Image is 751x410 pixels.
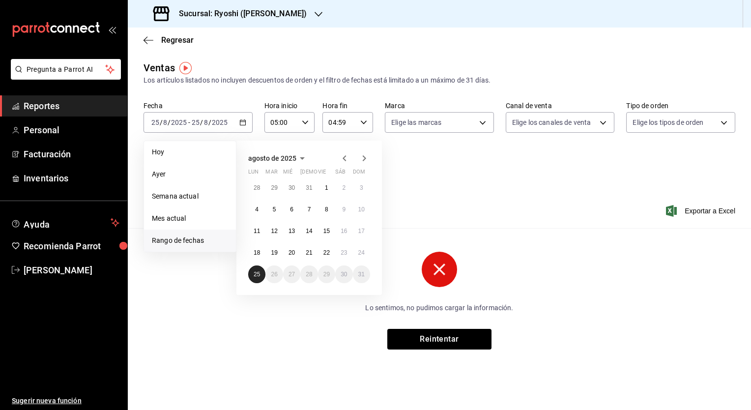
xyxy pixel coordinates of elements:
span: / [160,118,163,126]
button: 26 de agosto de 2025 [265,265,283,283]
abbr: 28 de julio de 2025 [254,184,260,191]
button: Exportar a Excel [668,205,735,217]
abbr: 14 de agosto de 2025 [306,228,312,234]
button: 30 de agosto de 2025 [335,265,352,283]
button: 25 de agosto de 2025 [248,265,265,283]
abbr: 19 de agosto de 2025 [271,249,277,256]
abbr: 24 de agosto de 2025 [358,249,365,256]
abbr: 31 de agosto de 2025 [358,271,365,278]
button: Reintentar [387,329,491,350]
span: Ayuda [24,217,107,229]
span: Pregunta a Parrot AI [27,64,106,75]
button: 20 de agosto de 2025 [283,244,300,262]
button: 8 de agosto de 2025 [318,201,335,218]
button: Regresar [144,35,194,45]
input: ---- [211,118,228,126]
button: 5 de agosto de 2025 [265,201,283,218]
label: Hora fin [322,102,373,109]
button: 23 de agosto de 2025 [335,244,352,262]
button: 27 de agosto de 2025 [283,265,300,283]
abbr: 22 de agosto de 2025 [323,249,330,256]
span: / [168,118,171,126]
button: 17 de agosto de 2025 [353,222,370,240]
img: Tooltip marker [179,62,192,74]
abbr: viernes [318,169,326,179]
abbr: sábado [335,169,346,179]
a: Pregunta a Parrot AI [7,71,121,82]
span: [PERSON_NAME] [24,264,119,277]
abbr: 15 de agosto de 2025 [323,228,330,234]
abbr: 13 de agosto de 2025 [289,228,295,234]
abbr: 25 de agosto de 2025 [254,271,260,278]
span: / [208,118,211,126]
button: 12 de agosto de 2025 [265,222,283,240]
abbr: 28 de agosto de 2025 [306,271,312,278]
abbr: 17 de agosto de 2025 [358,228,365,234]
button: agosto de 2025 [248,152,308,164]
abbr: domingo [353,169,365,179]
abbr: 4 de agosto de 2025 [255,206,259,213]
button: 29 de julio de 2025 [265,179,283,197]
span: Reportes [24,99,119,113]
abbr: 16 de agosto de 2025 [341,228,347,234]
abbr: lunes [248,169,259,179]
abbr: jueves [300,169,358,179]
label: Canal de venta [506,102,615,109]
abbr: 11 de agosto de 2025 [254,228,260,234]
abbr: 5 de agosto de 2025 [273,206,276,213]
button: 24 de agosto de 2025 [353,244,370,262]
abbr: 1 de agosto de 2025 [325,184,328,191]
abbr: 29 de agosto de 2025 [323,271,330,278]
abbr: 6 de agosto de 2025 [290,206,293,213]
span: Mes actual [152,213,228,224]
button: 2 de agosto de 2025 [335,179,352,197]
abbr: 21 de agosto de 2025 [306,249,312,256]
abbr: 8 de agosto de 2025 [325,206,328,213]
span: Hoy [152,147,228,157]
button: 22 de agosto de 2025 [318,244,335,262]
button: 31 de julio de 2025 [300,179,318,197]
span: Elige los canales de venta [512,117,591,127]
button: 9 de agosto de 2025 [335,201,352,218]
span: - [188,118,190,126]
span: Ayer [152,169,228,179]
button: 3 de agosto de 2025 [353,179,370,197]
div: Ventas [144,60,175,75]
span: Elige los tipos de orden [633,117,703,127]
label: Tipo de orden [626,102,735,109]
abbr: 26 de agosto de 2025 [271,271,277,278]
abbr: 27 de agosto de 2025 [289,271,295,278]
button: 28 de agosto de 2025 [300,265,318,283]
button: 7 de agosto de 2025 [300,201,318,218]
div: Los artículos listados no incluyen descuentos de orden y el filtro de fechas está limitado a un m... [144,75,735,86]
button: 19 de agosto de 2025 [265,244,283,262]
span: Regresar [161,35,194,45]
abbr: 10 de agosto de 2025 [358,206,365,213]
span: Facturación [24,147,119,161]
span: Semana actual [152,191,228,202]
span: Personal [24,123,119,137]
input: ---- [171,118,187,126]
abbr: 20 de agosto de 2025 [289,249,295,256]
abbr: 30 de julio de 2025 [289,184,295,191]
button: open_drawer_menu [108,26,116,33]
input: -- [163,118,168,126]
abbr: 30 de agosto de 2025 [341,271,347,278]
abbr: 12 de agosto de 2025 [271,228,277,234]
abbr: 23 de agosto de 2025 [341,249,347,256]
button: 13 de agosto de 2025 [283,222,300,240]
p: Lo sentimos, no pudimos cargar la información. [304,303,575,313]
abbr: 7 de agosto de 2025 [308,206,311,213]
button: 30 de julio de 2025 [283,179,300,197]
button: 29 de agosto de 2025 [318,265,335,283]
button: 21 de agosto de 2025 [300,244,318,262]
span: agosto de 2025 [248,154,296,162]
input: -- [203,118,208,126]
span: Elige las marcas [391,117,441,127]
span: Inventarios [24,172,119,185]
label: Marca [385,102,494,109]
h3: Sucursal: Ryoshi ([PERSON_NAME]) [171,8,307,20]
abbr: 18 de agosto de 2025 [254,249,260,256]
